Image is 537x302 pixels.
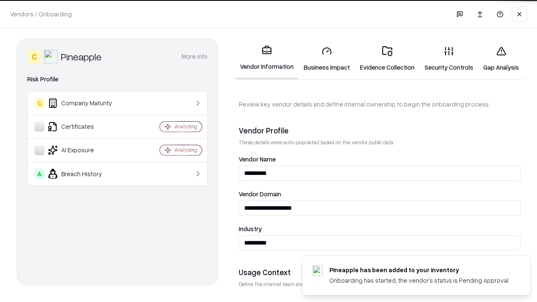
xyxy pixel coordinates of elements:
p: Vendors / Onboarding [10,10,72,18]
label: Industry [239,226,521,232]
div: A [34,169,44,179]
label: Vendor Name [239,156,521,162]
div: Pineapple has been added to your inventory [329,266,510,274]
p: Define the internal team and reason for using this vendor. This helps assess business relevance a... [239,281,521,288]
div: Pineapple [61,50,102,63]
img: pineappleenergy.com [313,266,323,276]
div: Analyzing [175,123,197,130]
a: Gap Analysis [478,39,524,78]
div: Usage Context [239,267,521,277]
label: Vendor Domain [239,191,521,197]
p: These details were auto-populated based on the vendor public data [239,139,521,146]
div: AI Exposure [34,145,135,155]
div: Onboarding has started, the vendor's status is Pending Approval. [329,276,510,285]
div: Risk Profile [27,74,208,84]
div: Vendor Profile [239,125,521,135]
button: More info [182,49,208,64]
img: Pineapple [44,50,57,63]
a: Business Impact [299,39,355,78]
a: Security Controls [420,39,478,78]
p: Review key vendor details and define internal ownership to begin the onboarding process. [239,100,521,109]
div: C [34,98,44,108]
div: Certificates [34,122,135,132]
a: Vendor Information [235,39,299,79]
div: Company Maturity [34,98,135,108]
a: Evidence Collection [355,39,420,78]
div: Analyzing [175,146,197,154]
div: C [27,50,41,63]
div: Breach History [34,169,135,179]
